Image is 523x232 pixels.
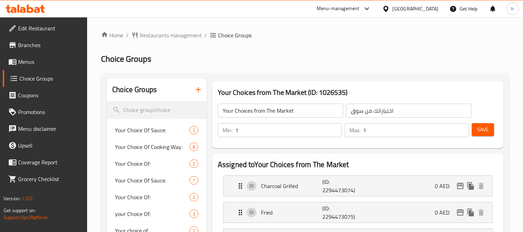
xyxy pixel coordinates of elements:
[218,199,498,226] li: Expand
[472,123,494,136] button: Save
[205,31,207,39] li: /
[3,206,36,215] span: Get support on:
[115,143,190,151] span: Your Choice Of Cooking Way:
[190,159,198,168] div: Choices
[140,31,202,39] span: Restaurants management
[392,5,438,13] div: [GEOGRAPHIC_DATA]
[190,211,198,217] span: 3
[107,205,207,222] div: your Choice Of:3
[190,144,198,150] span: 8
[317,5,360,13] div: Menu-management
[190,176,198,185] div: Choices
[190,177,198,184] span: 7
[190,127,198,134] span: 2
[476,207,486,218] button: delete
[190,193,198,201] div: Choices
[218,173,498,199] li: Expand
[190,143,198,151] div: Choices
[218,159,498,170] h2: Assigned to Your Choices from The Market
[218,31,252,39] span: Choice Groups
[115,193,190,201] span: Your Choice Of:
[18,24,82,32] span: Edit Restaurant
[22,194,32,203] span: 1.0.0
[3,120,87,137] a: Menu disclaimer
[261,208,322,217] p: Fried
[18,141,82,150] span: Upsell
[107,155,207,172] div: Your Choice Of:2
[3,171,87,187] a: Grocery Checklist
[223,126,232,134] p: Min:
[435,208,455,217] p: 0 AED
[466,207,476,218] button: duplicate
[3,194,21,203] span: Version:
[466,181,476,191] button: duplicate
[3,87,87,104] a: Coupons
[218,87,498,98] h3: Your Choices from The Market (ID: 1026535)
[18,158,82,166] span: Coverage Report
[107,139,207,155] div: Your Choice Of Cooking Way:8
[3,154,87,171] a: Coverage Report
[261,182,322,190] p: Charcoal Grilled
[3,20,87,37] a: Edit Restaurant
[3,137,87,154] a: Upsell
[115,126,190,134] span: Your Choice Of Sauce:
[3,37,87,53] a: Branches
[476,181,486,191] button: delete
[455,207,466,218] button: edit
[18,175,82,183] span: Grocery Checklist
[3,53,87,70] a: Menus
[224,176,492,196] div: Expand
[115,176,190,185] span: Your Choice Of Sauce:
[3,104,87,120] a: Promotions
[131,31,202,39] a: Restaurants management
[322,178,363,194] p: (ID: 2294473074)
[190,210,198,218] div: Choices
[126,31,129,39] li: /
[322,204,363,221] p: (ID: 2294473075)
[190,194,198,201] span: 2
[3,213,48,222] a: Support.OpsPlatform
[455,181,466,191] button: edit
[101,51,151,67] span: Choice Groups
[349,126,360,134] p: Max:
[115,210,190,218] span: your Choice Of:
[18,108,82,116] span: Promotions
[107,122,207,139] div: Your Choice Of Sauce:2
[18,91,82,99] span: Coupons
[477,125,489,134] span: Save
[190,160,198,167] span: 2
[18,41,82,49] span: Branches
[107,101,207,119] input: search
[101,31,123,39] a: Home
[20,74,82,83] span: Choice Groups
[190,126,198,134] div: Choices
[511,5,514,13] span: h
[112,84,157,95] h2: Choice Groups
[18,58,82,66] span: Menus
[435,182,455,190] p: 0 AED
[107,172,207,189] div: Your Choice Of Sauce:7
[224,202,492,223] div: Expand
[101,31,509,39] nav: breadcrumb
[3,70,87,87] a: Choice Groups
[107,189,207,205] div: Your Choice Of:2
[115,159,190,168] span: Your Choice Of:
[18,125,82,133] span: Menu disclaimer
